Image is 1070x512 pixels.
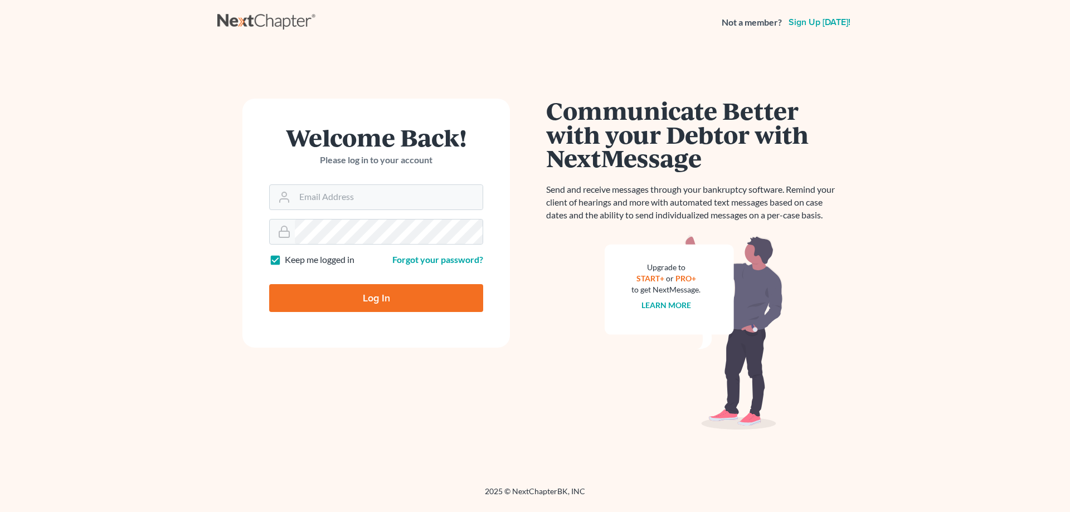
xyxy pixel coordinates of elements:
[631,284,701,295] div: to get NextMessage.
[269,154,483,167] p: Please log in to your account
[392,254,483,265] a: Forgot your password?
[269,125,483,149] h1: Welcome Back!
[605,235,783,430] img: nextmessage_bg-59042aed3d76b12b5cd301f8e5b87938c9018125f34e5fa2b7a6b67550977c72.svg
[285,253,354,266] label: Keep me logged in
[722,16,782,29] strong: Not a member?
[641,300,691,310] a: Learn more
[636,274,664,283] a: START+
[666,274,674,283] span: or
[295,185,483,209] input: Email Address
[217,486,853,506] div: 2025 © NextChapterBK, INC
[786,18,853,27] a: Sign up [DATE]!
[631,262,701,273] div: Upgrade to
[546,99,842,170] h1: Communicate Better with your Debtor with NextMessage
[675,274,696,283] a: PRO+
[269,284,483,312] input: Log In
[546,183,842,222] p: Send and receive messages through your bankruptcy software. Remind your client of hearings and mo...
